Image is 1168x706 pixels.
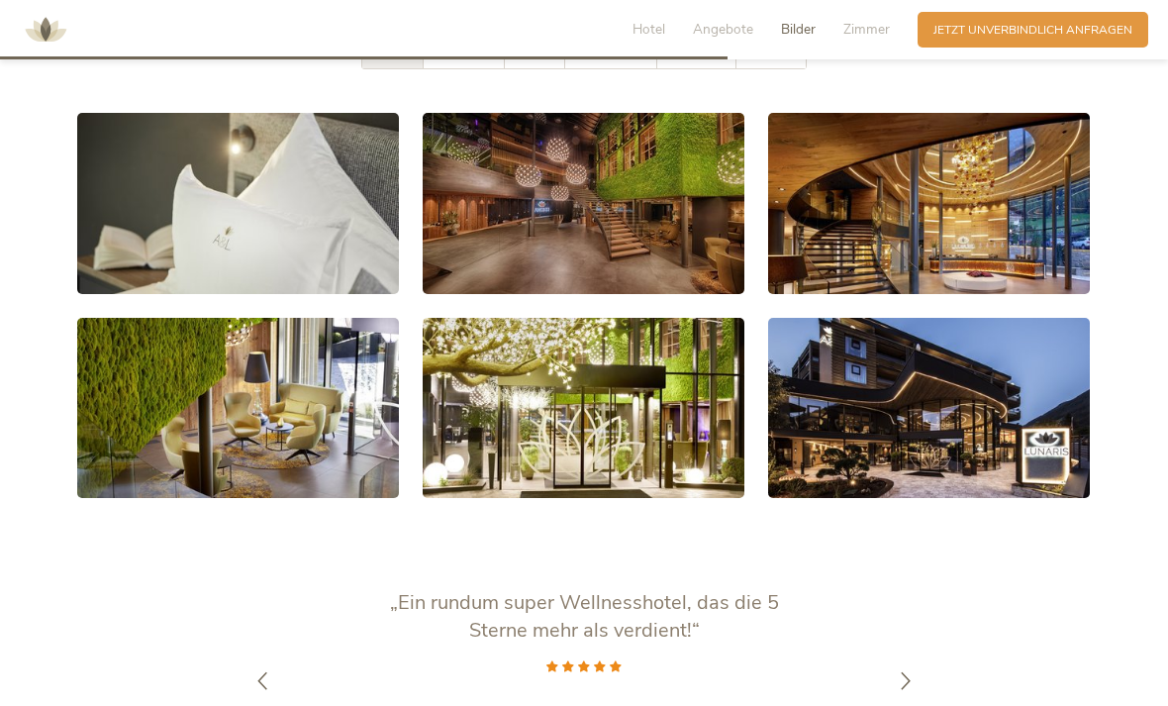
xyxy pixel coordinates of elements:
[781,20,816,39] span: Bilder
[843,20,890,39] span: Zimmer
[693,20,753,39] span: Angebote
[16,24,75,35] a: AMONTI & LUNARIS Wellnessresort
[933,22,1132,39] span: Jetzt unverbindlich anfragen
[390,589,779,644] span: „Ein rundum super Wellnesshotel, das die 5 Sterne mehr als verdient!“
[633,20,665,39] span: Hotel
